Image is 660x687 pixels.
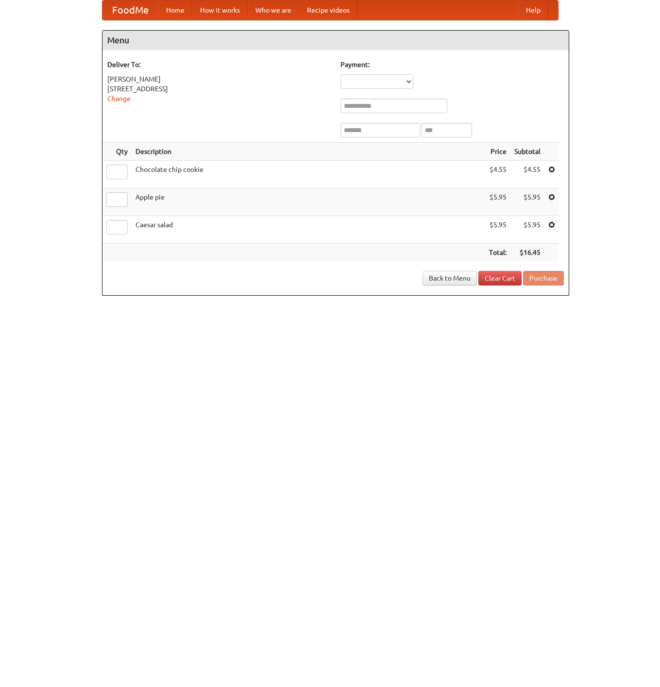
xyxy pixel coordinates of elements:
[102,0,158,20] a: FoodMe
[192,0,248,20] a: How it works
[485,161,510,188] td: $4.55
[299,0,357,20] a: Recipe videos
[102,31,569,50] h4: Menu
[132,188,485,216] td: Apple pie
[158,0,192,20] a: Home
[523,271,564,285] button: Purchase
[485,244,510,262] th: Total:
[485,216,510,244] td: $5.95
[102,143,132,161] th: Qty
[132,143,485,161] th: Description
[107,60,331,69] h5: Deliver To:
[107,84,331,94] div: [STREET_ADDRESS]
[132,216,485,244] td: Caesar salad
[485,188,510,216] td: $5.95
[510,216,544,244] td: $5.95
[248,0,299,20] a: Who we are
[340,60,564,69] h5: Payment:
[510,143,544,161] th: Subtotal
[478,271,522,285] a: Clear Cart
[510,244,544,262] th: $16.45
[107,74,331,84] div: [PERSON_NAME]
[132,161,485,188] td: Chocolate chip cookie
[510,188,544,216] td: $5.95
[107,95,131,102] a: Change
[518,0,548,20] a: Help
[510,161,544,188] td: $4.55
[485,143,510,161] th: Price
[423,271,477,285] a: Back to Menu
